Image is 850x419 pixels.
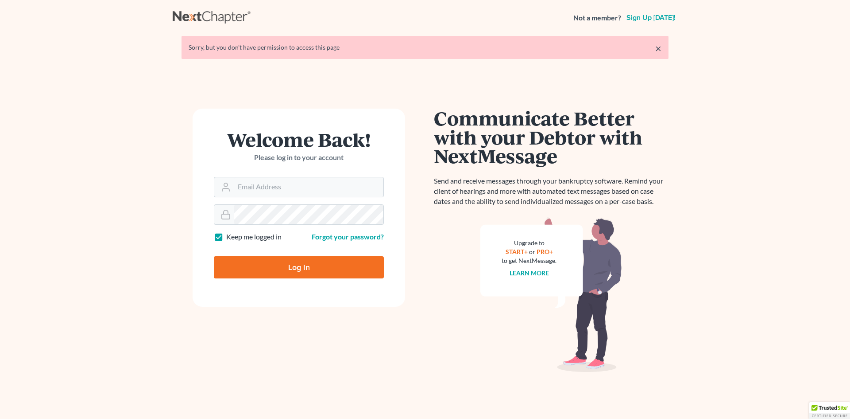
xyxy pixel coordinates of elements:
span: or [529,248,535,255]
a: START+ [506,248,528,255]
h1: Communicate Better with your Debtor with NextMessage [434,109,668,165]
input: Email Address [234,177,383,197]
a: Learn more [510,269,549,277]
a: PRO+ [537,248,553,255]
div: to get NextMessage. [502,256,556,265]
p: Please log in to your account [214,153,384,163]
img: nextmessage_bg-59042aed3d76b12b5cd301f8e5b87938c9018125f34e5fa2b7a6b67550977c72.svg [480,217,622,372]
label: Keep me logged in [226,232,282,242]
a: × [655,43,661,54]
p: Send and receive messages through your bankruptcy software. Remind your client of hearings and mo... [434,176,668,207]
a: Forgot your password? [312,232,384,241]
a: Sign up [DATE]! [625,14,677,21]
div: Sorry, but you don't have permission to access this page [189,43,661,52]
input: Log In [214,256,384,278]
div: Upgrade to [502,239,556,247]
h1: Welcome Back! [214,130,384,149]
div: TrustedSite Certified [809,402,850,419]
strong: Not a member? [573,13,621,23]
